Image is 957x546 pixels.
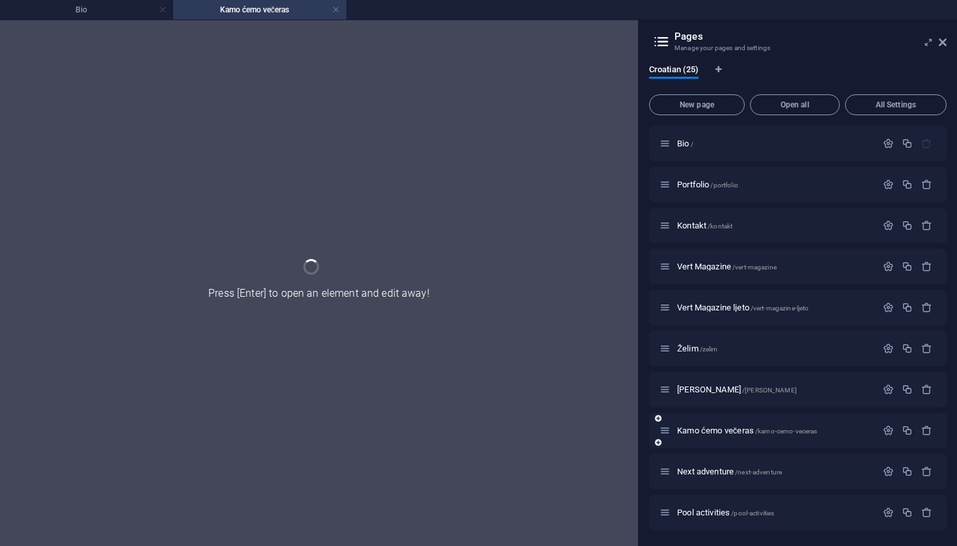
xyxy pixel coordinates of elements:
div: Želim/zelim [673,344,876,353]
span: Click to open page [677,467,782,476]
span: /kontakt [708,223,732,230]
button: Open all [750,94,840,115]
div: Settings [883,466,894,477]
span: / [691,141,693,148]
div: Remove [921,220,932,231]
div: Portfolio/portfolio [673,180,876,189]
div: Remove [921,179,932,190]
div: Duplicate [902,384,913,395]
div: Duplicate [902,220,913,231]
div: Duplicate [902,302,913,313]
div: Settings [883,220,894,231]
div: Duplicate [902,179,913,190]
span: Click to open page [677,262,777,271]
span: All Settings [851,101,941,109]
div: Remove [921,466,932,477]
div: Duplicate [902,261,913,272]
div: Settings [883,261,894,272]
div: Vert Magazine ljeto/vert-magazine-ljeto [673,303,876,312]
span: Click to open page [677,508,774,517]
div: Language Tabs [649,64,947,89]
span: Click to open page [677,385,797,394]
div: The startpage cannot be deleted [921,138,932,149]
div: [PERSON_NAME]/[PERSON_NAME] [673,385,876,394]
span: /vert-magazine [732,264,777,271]
div: Kontakt/kontakt [673,221,876,230]
span: /[PERSON_NAME] [742,387,797,394]
div: Bio/ [673,139,876,148]
div: Settings [883,384,894,395]
div: Duplicate [902,343,913,354]
div: Duplicate [902,507,913,518]
span: /zelim [700,346,718,353]
div: Remove [921,302,932,313]
div: Settings [883,425,894,436]
div: Remove [921,507,932,518]
div: Settings [883,302,894,313]
div: Settings [883,179,894,190]
h3: Manage your pages and settings [674,42,921,54]
span: New page [655,101,739,109]
div: Remove [921,384,932,395]
span: Croatian (25) [649,62,699,80]
button: All Settings [845,94,947,115]
div: Remove [921,425,932,436]
h4: Kamo ćemo večeras [173,3,346,17]
span: Open all [756,101,834,109]
div: Duplicate [902,138,913,149]
span: Click to open page [677,180,738,189]
div: Settings [883,138,894,149]
div: Duplicate [902,425,913,436]
span: /portfolio [710,182,738,189]
span: Click to open page [677,426,817,435]
div: Kamo ćemo večeras/kamo-cemo-veceras [673,426,876,435]
div: Remove [921,261,932,272]
div: Duplicate [902,466,913,477]
span: Click to open page [677,303,809,312]
span: /kamo-cemo-veceras [755,428,818,435]
span: /next-adventure [735,469,782,476]
div: Settings [883,507,894,518]
span: /pool-activities [731,510,774,517]
div: Next adventure/next-adventure [673,467,876,476]
span: Click to open page [677,344,717,353]
div: Vert Magazine/vert-magazine [673,262,876,271]
button: New page [649,94,745,115]
div: Settings [883,343,894,354]
div: Remove [921,343,932,354]
h2: Pages [674,31,947,42]
span: /vert-magazine-ljeto [751,305,809,312]
span: Click to open page [677,221,732,230]
div: Pool activities/pool-activities [673,508,876,517]
span: Click to open page [677,139,693,148]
